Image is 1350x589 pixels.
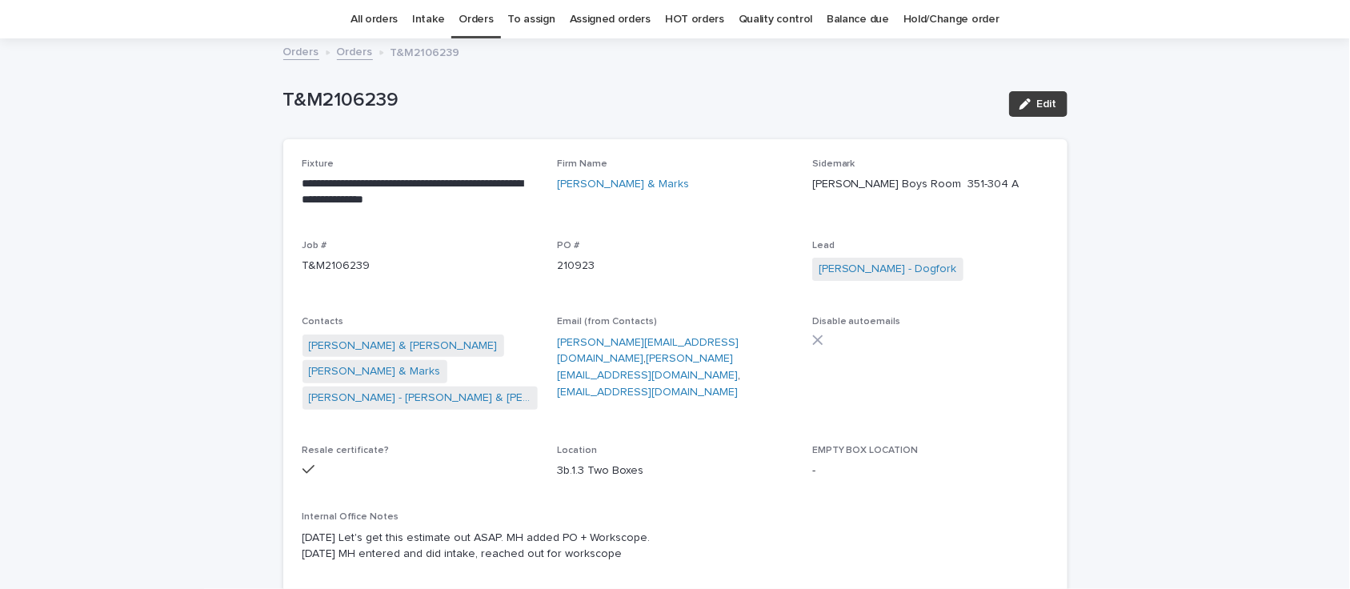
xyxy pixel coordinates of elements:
p: 210923 [557,258,793,274]
span: Edit [1037,98,1057,110]
a: Intake [412,1,444,38]
a: Quality control [739,1,812,38]
a: Hold/Change order [903,1,999,38]
p: - [812,463,1048,479]
a: Assigned orders [570,1,651,38]
p: , , [557,335,793,401]
a: All orders [351,1,398,38]
button: Edit [1009,91,1068,117]
span: Firm Name [557,159,607,169]
p: 3b.1.3 Two Boxes [557,463,793,479]
a: [PERSON_NAME][EMAIL_ADDRESS][DOMAIN_NAME] [557,353,738,381]
a: [EMAIL_ADDRESS][DOMAIN_NAME] [557,387,738,398]
span: Email (from Contacts) [557,317,657,327]
p: T&M2106239 [283,89,996,112]
span: Resale certificate? [302,446,390,455]
a: [PERSON_NAME] & Marks [309,363,441,380]
a: To assign [508,1,555,38]
a: [PERSON_NAME] & [PERSON_NAME] [309,338,498,355]
span: PO # [557,241,579,250]
a: Balance due [827,1,889,38]
span: Lead [812,241,835,250]
a: [PERSON_NAME] - [PERSON_NAME] & [PERSON_NAME] [309,390,532,407]
a: Orders [283,42,319,60]
a: [PERSON_NAME][EMAIL_ADDRESS][DOMAIN_NAME] [557,337,739,365]
span: Contacts [302,317,344,327]
p: [PERSON_NAME] Boys Room 351-304 A [812,176,1048,193]
p: T&M2106239 [302,258,539,274]
span: Disable autoemails [812,317,901,327]
p: [DATE] Let's get this estimate out ASAP. MH added PO + Workscope. [DATE] MH entered and did intak... [302,530,1048,563]
a: Orders [459,1,493,38]
a: HOT orders [665,1,724,38]
span: Internal Office Notes [302,512,399,522]
a: [PERSON_NAME] & Marks [557,176,689,193]
span: Sidemark [812,159,855,169]
span: Job # [302,241,327,250]
a: [PERSON_NAME] - Dogfork [819,261,957,278]
a: Orders [337,42,373,60]
p: T&M2106239 [391,42,460,60]
span: EMPTY BOX LOCATION [812,446,919,455]
span: Location [557,446,597,455]
span: Fixture [302,159,334,169]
